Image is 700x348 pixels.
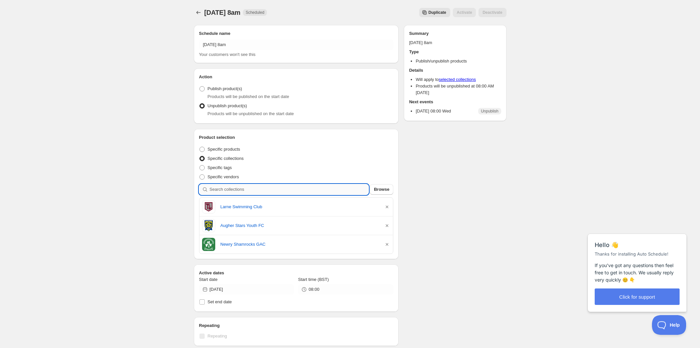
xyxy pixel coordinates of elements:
h2: Product selection [199,134,394,141]
span: Products will be unpublished on the start date [208,111,294,116]
span: Browse [374,186,389,193]
span: Duplicate [428,10,446,15]
span: Specific tags [208,165,232,170]
span: Scheduled [246,10,264,15]
li: Products will be unpublished at 08:00 AM [DATE] [416,83,501,96]
span: Start date [199,277,218,282]
span: Repeating [208,334,227,338]
iframe: Help Scout Beacon - Open [652,315,687,335]
h2: Repeating [199,322,394,329]
a: Augher Stars Youth FC [220,222,379,229]
iframe: Help Scout Beacon - Messages and Notifications [584,217,690,315]
li: Will apply to [416,76,501,83]
span: [DATE] 8am [204,9,241,16]
li: Publish/unpublish products [416,58,501,64]
button: Schedules [194,8,203,17]
h2: Active dates [199,270,394,276]
span: Start time (BST) [298,277,329,282]
input: Search collections [210,184,369,195]
h2: Action [199,74,394,80]
button: Secondary action label [419,8,450,17]
span: Products will be published on the start date [208,94,289,99]
span: Publish product(s) [208,86,242,91]
h2: Schedule name [199,30,394,37]
button: Browse [370,184,393,195]
span: Specific collections [208,156,244,161]
span: Unpublish product(s) [208,103,247,108]
h2: Details [409,67,501,74]
span: Unpublish [481,109,498,114]
span: Set end date [208,299,232,304]
p: [DATE] 08:00 Wed [416,108,451,114]
h2: Type [409,49,501,55]
a: Larne Swimming Club [220,204,379,210]
span: Specific vendors [208,174,239,179]
p: [DATE] 8am [409,39,501,46]
span: Your customers won't see this [199,52,256,57]
h2: Summary [409,30,501,37]
a: Newry Shamrocks GAC [220,241,379,248]
a: selected collections [439,77,476,82]
h2: Next events [409,99,501,105]
span: Specific products [208,147,240,152]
